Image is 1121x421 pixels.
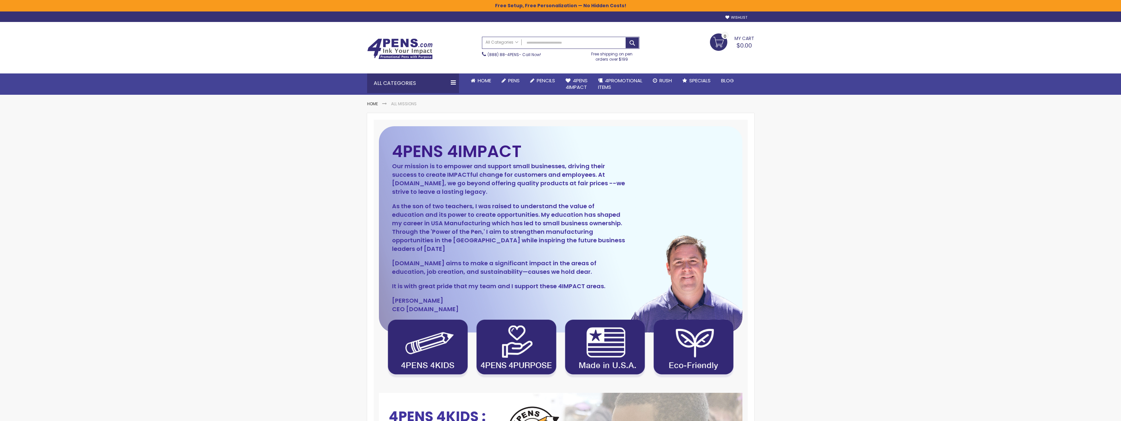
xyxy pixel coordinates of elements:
img: pen_purpose_img.png [475,319,557,378]
span: 0 [724,33,726,39]
p: [PERSON_NAME] CEO [DOMAIN_NAME] [392,296,626,313]
span: 4Pens 4impact [566,77,588,90]
p: It is with great pride that my team and I support these 4IMPACT areas. [392,282,626,291]
p: As the son of two teachers, I was raised to understand the value of education and its power to cr... [392,202,626,253]
a: Pens [496,73,525,88]
p: Our mission is to empower and support small businesses, driving their success to create IMPACTful... [392,162,626,196]
strong: All Missions [391,101,417,107]
a: 4Pens4impact [560,73,593,95]
span: $0.00 [737,41,752,50]
a: Home [367,101,378,107]
a: $0.00 0 [710,33,754,50]
img: pen_kids_img.png [387,319,469,378]
p: [DOMAIN_NAME] aims to make a significant impact in the areas of education, job creation, and sust... [392,259,626,276]
img: 4Pens Custom Pens and Promotional Products [367,38,433,59]
img: pen_usa_img.png [564,319,646,378]
span: 4PROMOTIONAL ITEMS [598,77,642,90]
span: Pencils [537,77,555,84]
span: Pens [508,77,520,84]
span: All Categories [486,40,518,45]
h2: 4PENS 4IMPACT [392,146,626,157]
a: Rush [648,73,677,88]
a: All Categories [482,37,522,48]
span: Specials [689,77,711,84]
div: All Categories [367,73,459,93]
span: - Call Now! [488,52,541,57]
a: Wishlist [725,15,747,20]
img: ceo_img_v1.png [626,235,742,332]
img: pen_eco_img.png [653,319,735,378]
a: Pencils [525,73,560,88]
a: Home [466,73,496,88]
a: Specials [677,73,716,88]
a: 4PROMOTIONALITEMS [593,73,648,95]
span: Blog [721,77,734,84]
span: Rush [659,77,672,84]
a: (888) 88-4PENS [488,52,519,57]
div: Free shipping on pen orders over $199 [584,49,639,62]
span: Home [478,77,491,84]
a: Blog [716,73,739,88]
